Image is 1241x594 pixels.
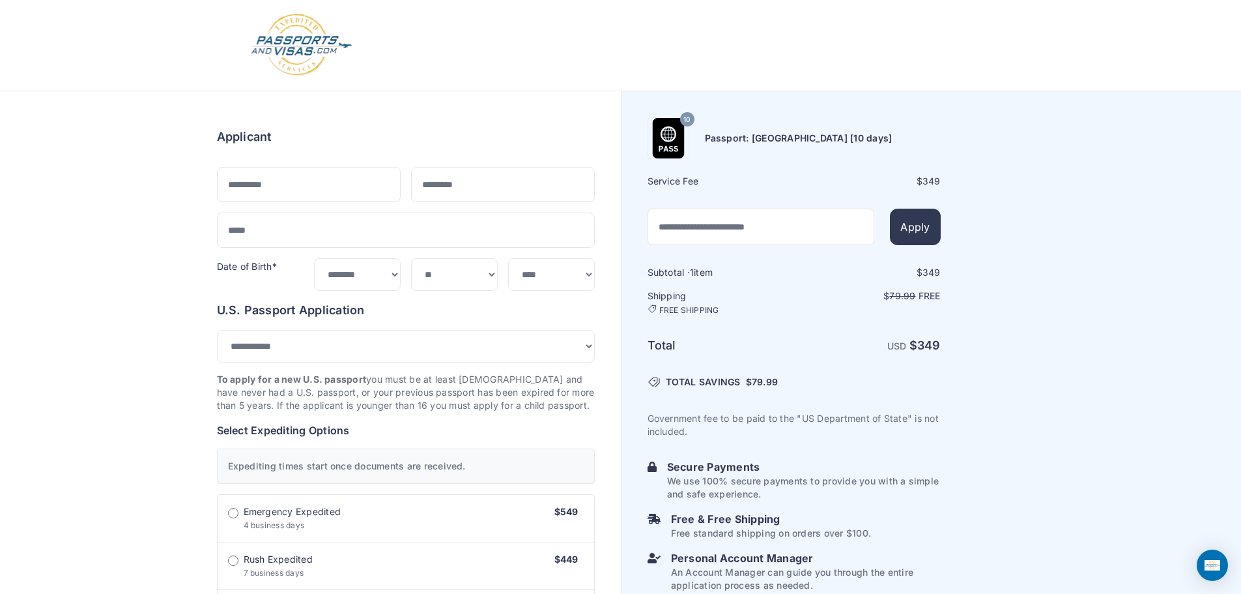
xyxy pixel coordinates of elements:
span: Rush Expedited [244,553,313,566]
h6: Shipping [648,290,793,316]
h6: Free & Free Shipping [671,511,871,527]
span: TOTAL SAVINGS [666,376,741,389]
img: Logo [250,13,353,78]
span: 349 [922,175,941,186]
div: Expediting times start once documents are received. [217,449,595,484]
span: 7 business days [244,568,304,578]
p: An Account Manager can guide you through the entire application process as needed. [671,566,941,592]
p: Free standard shipping on orders over $100. [671,527,871,540]
h6: Total [648,336,793,355]
strong: To apply for a new U.S. passport [217,374,367,385]
span: USD [887,340,907,351]
p: Government fee to be paid to the "US Department of State" is not included. [648,412,941,438]
span: 79.99 [889,290,915,301]
span: Emergency Expedited [244,505,341,518]
span: FREE SHIPPING [659,305,719,316]
span: 349 [917,338,941,352]
span: $449 [554,554,578,565]
label: Date of Birth* [217,261,277,272]
p: you must be at least [DEMOGRAPHIC_DATA] and have never had a U.S. passport, or your previous pass... [217,373,595,412]
h6: Secure Payments [667,459,941,475]
img: Product Name [648,118,689,158]
span: Free [919,290,941,301]
span: 10 [683,111,690,128]
h6: Select Expediting Options [217,423,595,438]
div: $ [795,266,941,279]
p: We use 100% secure payments to provide you with a simple and safe experience. [667,475,941,501]
div: $ [795,175,941,188]
span: 349 [922,267,941,278]
h6: Subtotal · item [648,266,793,279]
span: 4 business days [244,520,305,530]
h6: Service Fee [648,175,793,188]
span: $549 [554,506,578,517]
div: Open Intercom Messenger [1197,550,1228,581]
button: Apply [890,209,940,245]
p: $ [795,290,941,303]
span: 79.99 [752,376,778,387]
strong: $ [909,338,941,352]
span: $ [746,376,778,389]
h6: Applicant [217,128,272,146]
span: 1 [690,267,694,278]
h6: Personal Account Manager [671,550,941,566]
h6: U.S. Passport Application [217,301,595,319]
h6: Passport: [GEOGRAPHIC_DATA] [10 days] [705,132,892,145]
